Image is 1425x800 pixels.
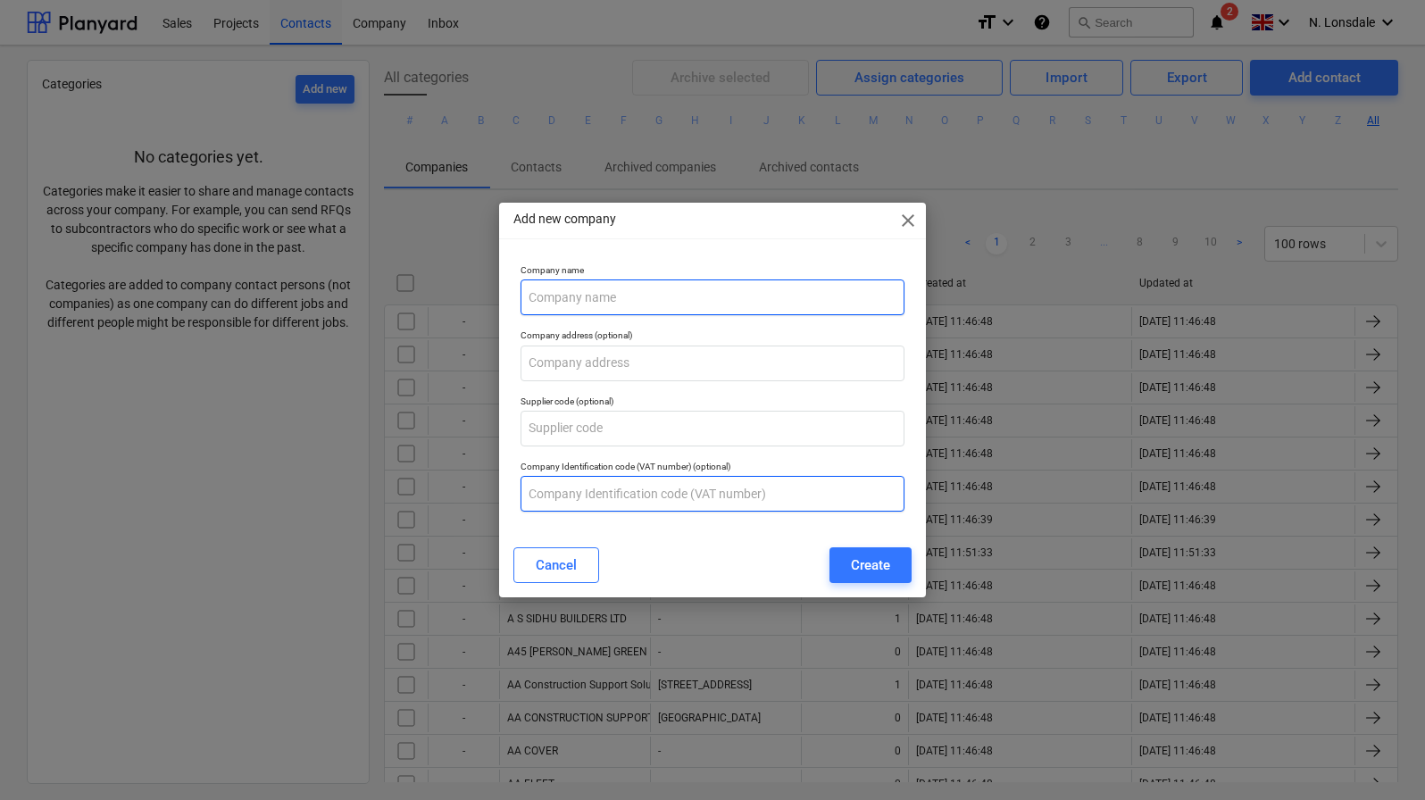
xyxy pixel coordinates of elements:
[521,461,905,476] p: Company Identification code (VAT number) (optional)
[1336,714,1425,800] iframe: Chat Widget
[521,279,905,315] input: Company name
[829,547,912,583] button: Create
[536,554,577,577] div: Cancel
[521,411,905,446] input: Supplier code
[521,346,905,381] input: Company address
[897,210,919,231] span: close
[521,396,905,411] p: Supplier code (optional)
[513,210,616,229] p: Add new company
[513,547,599,583] button: Cancel
[521,329,905,345] p: Company address (optional)
[851,554,890,577] div: Create
[521,264,905,279] p: Company name
[521,476,905,512] input: Company Identification code (VAT number)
